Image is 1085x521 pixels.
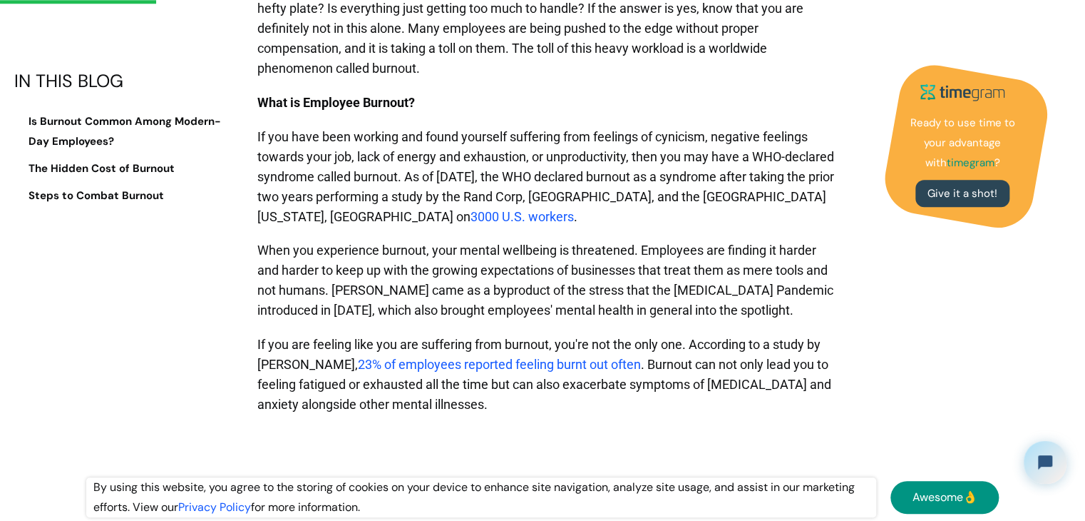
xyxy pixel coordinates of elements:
[1012,429,1079,496] iframe: Tidio Chat
[257,95,414,110] strong: What is Employee Burnout?
[470,209,573,224] a: 3000 U.S. workers
[14,187,228,207] a: Steps to Combat Burnout
[905,113,1019,173] p: Ready to use time to your advantage with ?
[890,481,999,514] a: Awesome👌
[257,120,835,234] p: If you have been working and found yourself suffering from feelings of cynicism, negative feeling...
[14,160,228,180] a: The Hidden Cost of Burnout
[14,71,228,91] div: IN THIS BLOG
[912,79,1012,106] img: timegram logo
[178,500,251,515] a: Privacy Policy
[357,357,640,372] a: 23% of employees reported feeling burnt out often
[86,477,876,517] div: By using this website, you agree to the storing of cookies on your device to enhance site navigat...
[257,233,835,328] p: When you experience burnout, your mental wellbeing is threatened. Employees are finding it harder...
[946,156,994,170] strong: timegram
[915,181,1009,208] a: Give it a shot!
[14,113,228,153] a: Is Burnout Common Among Modern-Day Employees?
[257,328,835,422] p: If you are feeling like you are suffering from burnout, you're not the only one. According to a s...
